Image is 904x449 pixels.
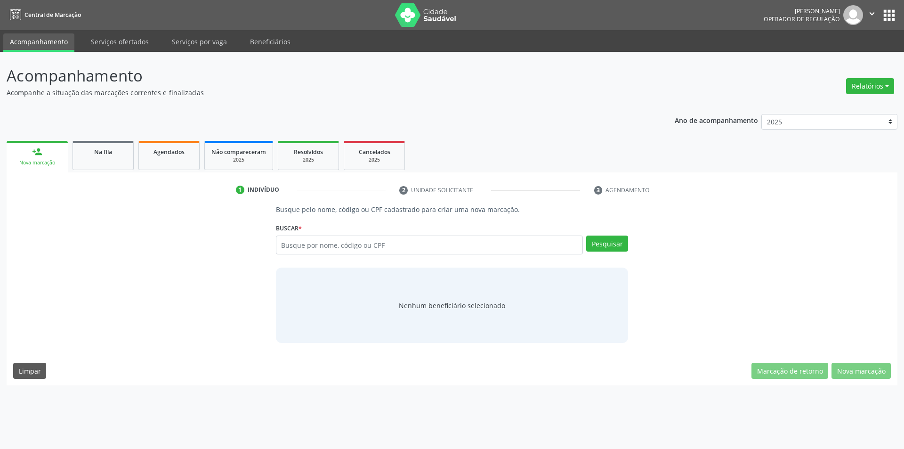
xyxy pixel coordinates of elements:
[32,147,42,157] div: person_add
[3,33,74,52] a: Acompanhamento
[13,159,61,166] div: Nova marcação
[211,156,266,163] div: 2025
[846,78,894,94] button: Relatórios
[586,236,628,252] button: Pesquisar
[359,148,390,156] span: Cancelados
[843,5,863,25] img: img
[863,5,881,25] button: 
[248,186,279,194] div: Indivíduo
[84,33,155,50] a: Serviços ofertados
[7,88,630,98] p: Acompanhe a situação das marcações correntes e finalizadas
[399,301,505,310] span: Nenhum beneficiário selecionado
[236,186,244,194] div: 1
[94,148,112,156] span: Na fila
[276,204,629,214] p: Busque pelo nome, código ou CPF cadastrado para criar uma nova marcação.
[7,7,81,23] a: Central de Marcação
[351,156,398,163] div: 2025
[243,33,297,50] a: Beneficiários
[867,8,877,19] i: 
[285,156,332,163] div: 2025
[153,148,185,156] span: Agendados
[276,221,302,236] label: Buscar
[764,7,840,15] div: [PERSON_NAME]
[294,148,323,156] span: Resolvidos
[13,363,46,379] button: Limpar
[24,11,81,19] span: Central de Marcação
[831,363,891,379] button: Nova marcação
[751,363,828,379] button: Marcação de retorno
[211,148,266,156] span: Não compareceram
[7,64,630,88] p: Acompanhamento
[165,33,234,50] a: Serviços por vaga
[276,236,583,254] input: Busque por nome, código ou CPF
[675,114,758,126] p: Ano de acompanhamento
[764,15,840,23] span: Operador de regulação
[881,7,897,24] button: apps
